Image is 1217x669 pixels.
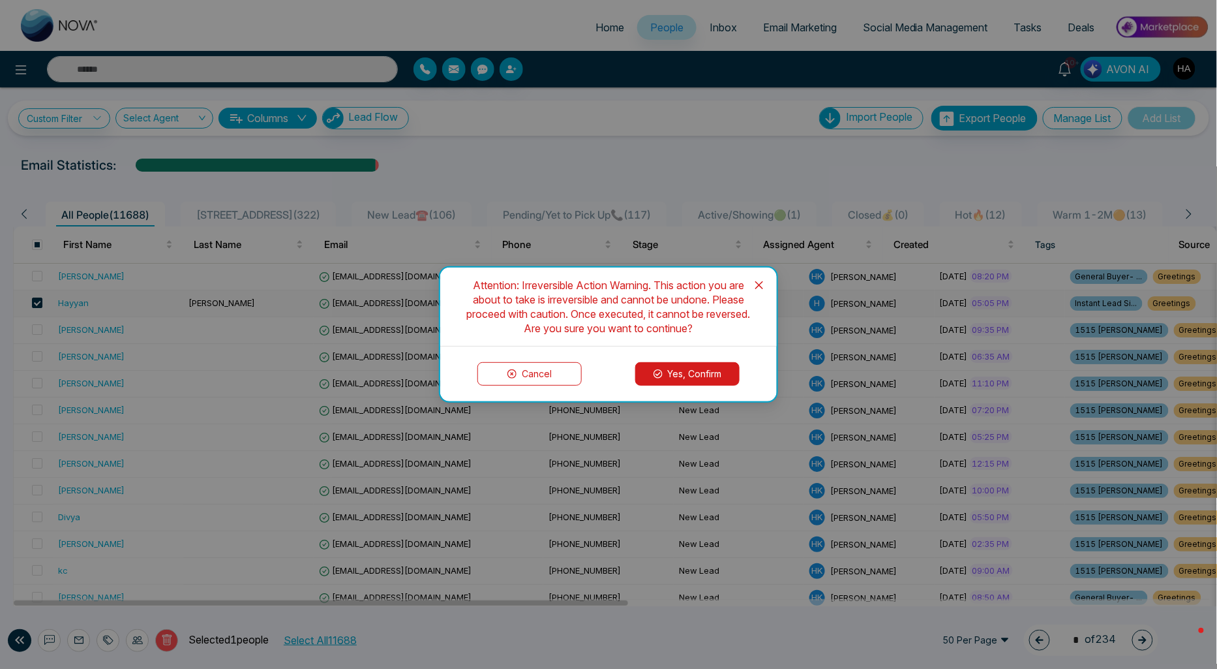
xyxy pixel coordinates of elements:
iframe: Intercom live chat [1173,625,1204,656]
button: Close [742,268,777,303]
span: close [754,280,764,290]
div: Attention: Irreversible Action Warning. This action you are about to take is irreversible and can... [456,278,761,335]
button: Yes, Confirm [635,362,740,386]
button: Cancel [477,362,582,386]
